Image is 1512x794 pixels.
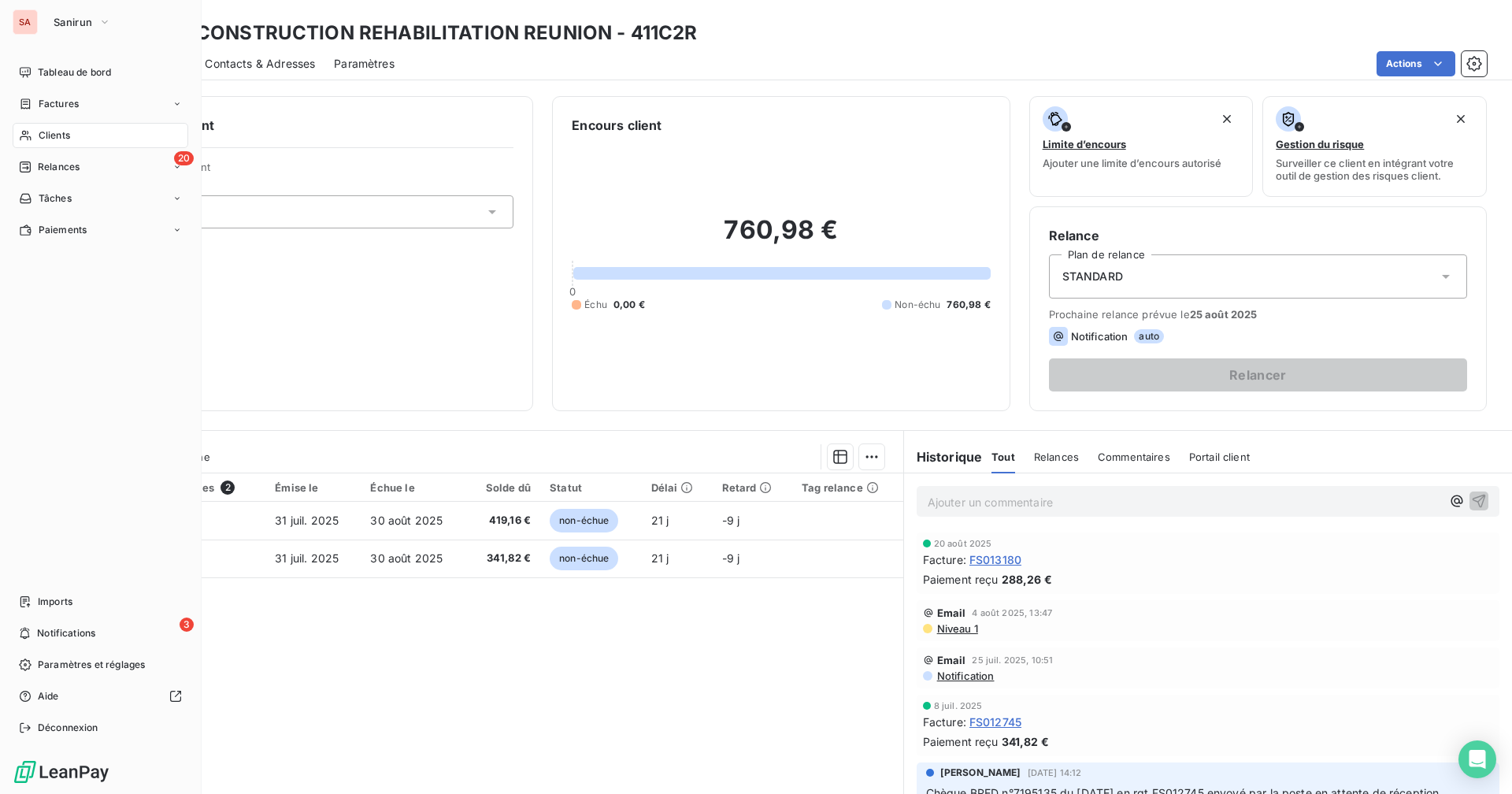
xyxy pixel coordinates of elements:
[722,514,740,527] span: -9 j
[275,481,351,494] div: Émise le
[651,514,669,527] span: 21 j
[1049,308,1467,321] span: Prochaine relance prévue le
[934,539,992,548] span: 20 août 2025
[947,298,990,312] span: 760,98 €
[1262,96,1487,197] button: Gestion du risqueSurveiller ce client en intégrant votre outil de gestion des risques client.
[722,481,784,494] div: Retard
[13,60,188,85] a: Tableau de bord
[1049,226,1467,245] h6: Relance
[13,186,188,211] a: Tâches
[550,481,632,494] div: Statut
[38,160,80,174] span: Relances
[969,551,1021,568] span: FS013180
[1049,358,1467,391] button: Relancer
[1276,157,1473,182] span: Surveiller ce client en intégrant votre outil de gestion des risques client.
[722,551,740,565] span: -9 j
[1002,571,1052,588] span: 288,26 €
[13,684,188,709] a: Aide
[1098,451,1170,463] span: Commentaires
[934,701,983,711] span: 8 juil. 2025
[174,151,194,165] span: 20
[220,480,235,495] span: 2
[569,285,576,298] span: 0
[991,451,1015,463] span: Tout
[1062,269,1123,284] span: STANDARD
[139,19,698,47] h3: C2R - CONSTRUCTION REHABILITATION REUNION - 411C2R
[613,298,645,312] span: 0,00 €
[1034,451,1079,463] span: Relances
[1043,138,1126,150] span: Limite d’encours
[802,481,894,494] div: Tag relance
[13,652,188,677] a: Paramètres et réglages
[38,65,111,80] span: Tableau de bord
[584,298,607,312] span: Échu
[923,571,999,588] span: Paiement reçu
[972,655,1053,665] span: 25 juil. 2025, 10:51
[39,128,70,143] span: Clients
[572,214,990,262] h2: 760,98 €
[476,481,531,494] div: Solde dû
[38,658,145,672] span: Paramètres et réglages
[13,217,188,243] a: Paiements
[37,626,95,640] span: Notifications
[923,551,966,568] span: Facture :
[972,608,1052,618] span: 4 août 2025, 13:47
[13,9,38,35] div: SA
[275,514,339,527] span: 31 juil. 2025
[923,733,999,750] span: Paiement reçu
[476,551,531,566] span: 341,82 €
[476,513,531,529] span: 419,16 €
[550,547,618,570] span: non-échue
[38,721,98,735] span: Déconnexion
[1189,451,1250,463] span: Portail client
[1134,329,1164,343] span: auto
[13,759,110,785] img: Logo LeanPay
[39,223,87,237] span: Paiements
[38,689,59,703] span: Aide
[13,154,188,180] a: 20Relances
[550,509,618,532] span: non-échue
[180,618,194,632] span: 3
[1043,157,1221,169] span: Ajouter une limite d’encours autorisé
[969,714,1021,730] span: FS012745
[1458,740,1496,778] div: Open Intercom Messenger
[370,514,443,527] span: 30 août 2025
[1028,768,1082,777] span: [DATE] 14:12
[275,551,339,565] span: 31 juil. 2025
[651,551,669,565] span: 21 j
[936,670,995,682] span: Notification
[923,714,966,730] span: Facture :
[651,481,703,494] div: Délai
[936,622,978,635] span: Niveau 1
[940,766,1021,780] span: [PERSON_NAME]
[370,551,443,565] span: 30 août 2025
[13,123,188,148] a: Clients
[904,447,983,466] h6: Historique
[1190,308,1258,321] span: 25 août 2025
[38,595,72,609] span: Imports
[205,56,315,72] span: Contacts & Adresses
[895,298,940,312] span: Non-échu
[1002,733,1049,750] span: 341,82 €
[1029,96,1254,197] button: Limite d’encoursAjouter une limite d’encours autorisé
[1071,330,1128,343] span: Notification
[334,56,395,72] span: Paramètres
[1377,51,1455,76] button: Actions
[572,116,661,135] h6: Encours client
[127,161,513,183] span: Propriétés Client
[13,589,188,614] a: Imports
[13,91,188,117] a: Factures
[1276,138,1364,150] span: Gestion du risque
[39,191,72,206] span: Tâches
[54,16,92,28] span: Sanirun
[95,116,513,135] h6: Informations client
[937,654,966,666] span: Email
[370,481,457,494] div: Échue le
[937,607,966,619] span: Email
[39,97,79,111] span: Factures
